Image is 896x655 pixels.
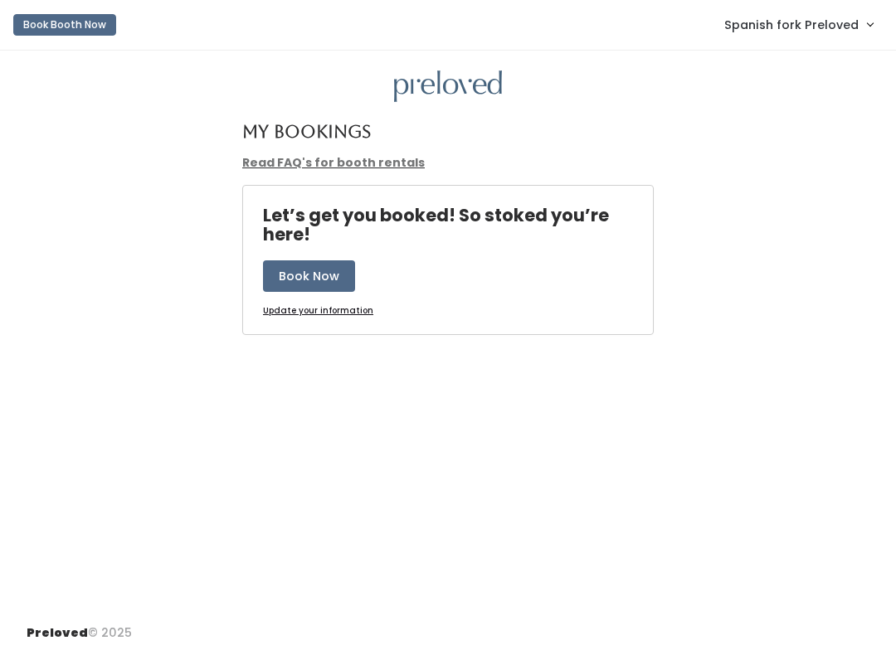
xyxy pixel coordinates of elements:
[263,304,373,317] u: Update your information
[242,154,425,171] a: Read FAQ's for booth rentals
[13,14,116,36] button: Book Booth Now
[263,260,355,292] button: Book Now
[708,7,889,42] a: Spanish fork Preloved
[27,624,88,641] span: Preloved
[242,122,371,141] h4: My Bookings
[27,611,132,642] div: © 2025
[13,7,116,43] a: Book Booth Now
[263,206,653,244] h4: Let’s get you booked! So stoked you’re here!
[263,305,373,318] a: Update your information
[394,70,502,103] img: preloved logo
[724,16,859,34] span: Spanish fork Preloved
